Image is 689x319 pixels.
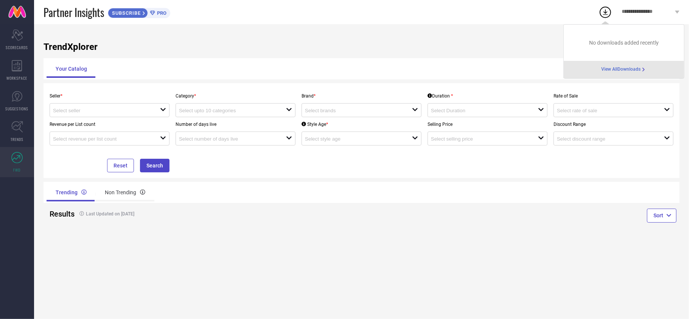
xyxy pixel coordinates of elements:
h1: TrendXplorer [44,42,680,52]
input: Select number of days live [179,136,275,142]
p: Selling Price [428,122,547,127]
input: Select Duration [431,108,527,113]
input: Select revenue per list count [53,136,149,142]
p: Category [176,93,296,99]
h4: Last Updated on [DATE] [76,211,330,217]
input: Select seller [53,108,149,113]
button: Search [140,159,170,172]
a: View AllDownloads [601,67,647,73]
div: Trending [47,183,96,201]
input: Select style age [305,136,401,142]
span: TRENDS [11,136,23,142]
button: Sort [647,209,677,222]
span: WORKSPACE [7,75,28,81]
input: Select selling price [431,136,527,142]
h2: Results [50,209,70,218]
a: SUBSCRIBEPRO [108,6,170,18]
input: Select rate of sale [557,108,653,113]
input: Select discount range [557,136,653,142]
p: Brand [302,93,421,99]
div: Style Age [302,122,328,127]
div: Your Catalog [47,60,96,78]
span: No downloads added recently [589,40,659,46]
div: Open download list [599,5,612,19]
span: Partner Insights [44,5,104,20]
p: Revenue per List count [50,122,170,127]
p: Number of days live [176,122,296,127]
span: SUGGESTIONS [6,106,29,111]
div: Duration [428,93,453,99]
span: FWD [14,167,21,173]
span: PRO [155,10,166,16]
div: Open download page [601,67,647,73]
p: Rate of Sale [554,93,673,99]
span: SCORECARDS [6,45,28,50]
span: View All Downloads [601,67,641,73]
span: SUBSCRIBE [108,10,143,16]
input: Select upto 10 categories [179,108,275,113]
p: Discount Range [554,122,673,127]
p: Seller [50,93,170,99]
input: Select brands [305,108,401,113]
button: Reset [107,159,134,172]
div: Non Trending [96,183,154,201]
